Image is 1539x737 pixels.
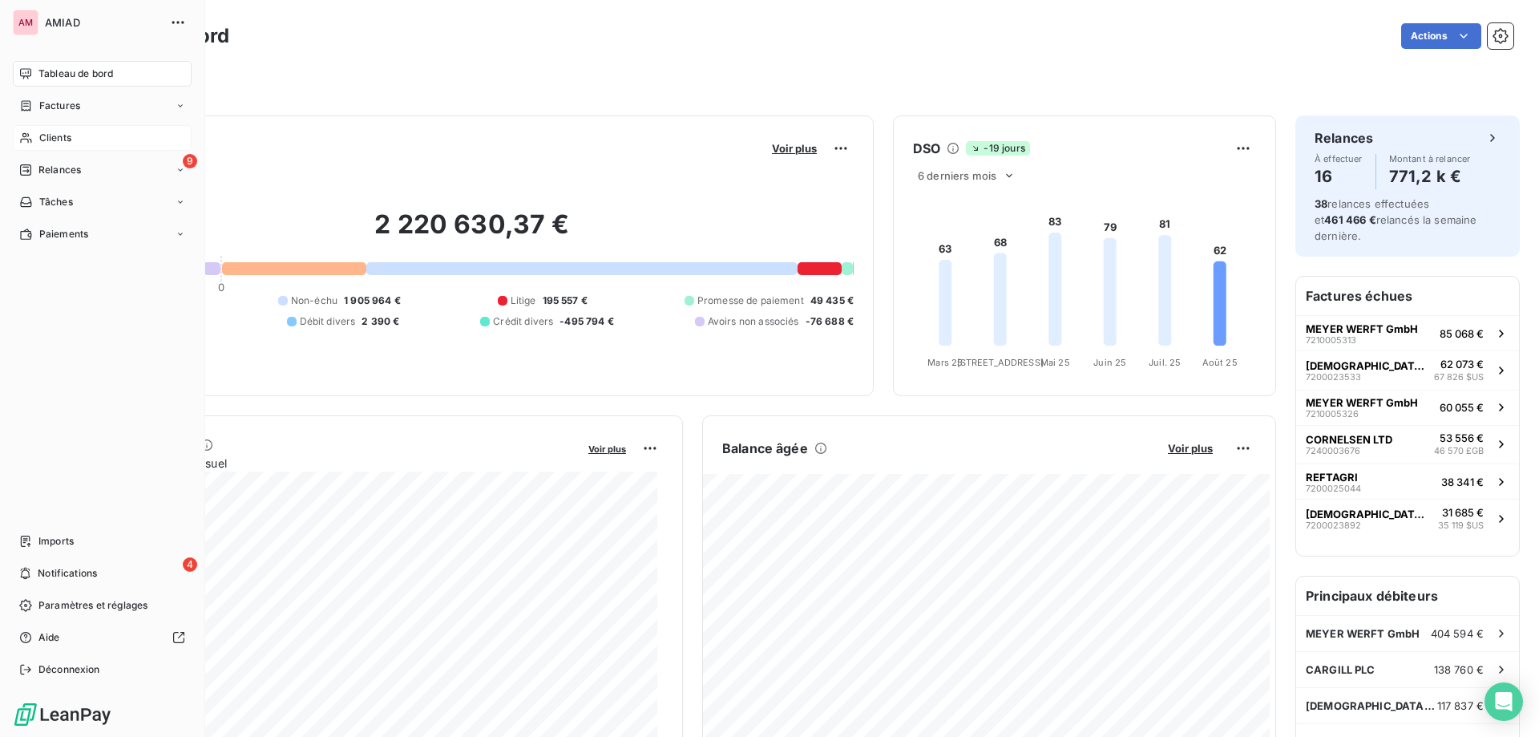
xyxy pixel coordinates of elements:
h2: 2 220 630,37 € [91,209,854,257]
tspan: Juin 25 [1093,357,1126,368]
span: 404 594 € [1431,627,1484,640]
a: Paramètres et réglages [13,593,192,618]
button: [DEMOGRAPHIC_DATA] SA720002353362 073 €67 826 $US [1296,350,1519,390]
span: MEYER WERFT GmbH [1306,396,1418,409]
span: 49 435 € [810,294,854,308]
span: AMIAD [45,16,160,29]
span: 138 760 € [1434,663,1484,676]
span: Relances [38,163,81,177]
button: MEYER WERFT GmbH721000531385 068 € [1296,315,1519,350]
span: Clients [39,131,71,145]
span: 38 341 € [1441,476,1484,488]
span: 7210005326 [1306,409,1359,419]
span: Paramètres et réglages [38,598,147,613]
span: 1 905 964 € [344,294,401,308]
span: Voir plus [1168,442,1213,455]
span: 7200025044 [1306,484,1361,493]
span: Voir plus [772,142,817,155]
span: MEYER WERFT GmbH [1306,627,1420,640]
span: 38 [1315,197,1327,210]
span: REFTAGRI [1306,471,1358,484]
span: 117 837 € [1437,699,1484,712]
span: 62 073 € [1440,358,1484,371]
a: Imports [13,528,192,554]
span: 53 556 € [1440,431,1484,444]
a: Clients [13,125,192,151]
tspan: Juil. 25 [1149,357,1181,368]
button: REFTAGRI720002504438 341 € [1296,464,1519,499]
a: Aide [13,625,192,650]
span: CORNELSEN LTD [1306,433,1392,446]
span: Factures [39,99,80,113]
h4: 16 [1315,164,1363,189]
span: Débit divers [300,314,356,329]
span: [DEMOGRAPHIC_DATA] SA [1306,359,1428,372]
button: Voir plus [767,141,822,156]
span: -495 794 € [559,314,614,329]
span: Paiements [39,227,88,241]
tspan: Août 25 [1202,357,1238,368]
span: Notifications [38,566,97,581]
button: Voir plus [584,441,631,456]
span: [DEMOGRAPHIC_DATA] SA [1306,699,1437,712]
span: 4 [183,557,197,572]
span: Aide [38,630,60,645]
h4: 771,2 k € [1389,164,1471,189]
button: Actions [1401,23,1481,49]
span: 85 068 € [1440,327,1484,340]
a: Tableau de bord [13,61,192,87]
a: Paiements [13,221,192,247]
span: Montant à relancer [1389,154,1471,164]
img: Logo LeanPay [13,702,112,727]
span: 7200023892 [1306,520,1361,530]
span: 9 [183,154,197,168]
h6: Factures échues [1296,277,1519,315]
span: Crédit divers [493,314,553,329]
h6: Relances [1315,128,1373,148]
tspan: Mai 25 [1040,357,1070,368]
span: 195 557 € [543,294,588,308]
span: 7240003676 [1306,446,1360,456]
button: MEYER WERFT GmbH721000532660 055 € [1296,390,1519,425]
span: relances effectuées et relancés la semaine dernière. [1315,197,1477,242]
a: 9Relances [13,157,192,183]
span: 461 466 € [1324,213,1375,226]
span: 67 826 $US [1434,371,1484,384]
span: 35 119 $US [1438,519,1484,533]
span: 6 derniers mois [918,169,996,182]
span: CARGILL PLC [1306,663,1375,676]
span: Imports [38,534,74,549]
div: AM [13,10,38,35]
h6: Balance âgée [722,439,808,458]
span: -19 jours [966,141,1029,156]
button: [DEMOGRAPHIC_DATA] SA720002389231 685 €35 119 $US [1296,499,1519,538]
span: Voir plus [588,443,626,455]
span: 46 570 £GB [1434,444,1484,458]
button: Voir plus [1163,441,1218,456]
span: 0 [218,281,224,294]
div: Open Intercom Messenger [1484,682,1523,721]
button: CORNELSEN LTD724000367653 556 €46 570 £GB [1296,425,1519,464]
span: 31 685 € [1442,506,1484,519]
span: 7200023533 [1306,372,1361,382]
span: MEYER WERFT GmbH [1306,322,1418,335]
span: Déconnexion [38,662,100,677]
span: À effectuer [1315,154,1363,164]
a: Tâches [13,189,192,215]
span: Avoirs non associés [708,314,799,329]
span: Tâches [39,195,73,209]
span: 7210005313 [1306,335,1356,345]
span: -76 688 € [806,314,854,329]
span: [DEMOGRAPHIC_DATA] SA [1306,508,1432,520]
span: Promesse de paiement [697,294,804,308]
span: 60 055 € [1440,401,1484,414]
h6: DSO [913,139,940,158]
tspan: [STREET_ADDRESS] [957,357,1044,368]
tspan: Mars 25 [927,357,963,368]
span: Non-échu [291,294,337,308]
span: Chiffre d'affaires mensuel [91,455,577,472]
a: Factures [13,93,192,119]
span: Litige [511,294,536,308]
span: Tableau de bord [38,67,113,81]
span: 2 390 € [362,314,399,329]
